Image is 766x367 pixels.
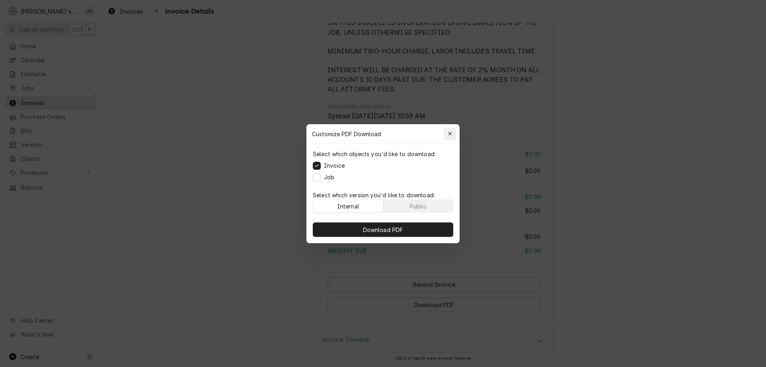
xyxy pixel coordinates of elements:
[324,161,345,170] label: Invoice
[313,222,453,237] button: Download PDF
[306,124,460,143] div: Customize PDF Download
[324,173,334,181] label: Job
[313,150,436,158] p: Select which objects you'd like to download:
[361,225,405,234] span: Download PDF
[313,191,453,199] p: Select which version you'd like to download:
[337,202,359,210] div: Internal
[410,202,426,210] div: Public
